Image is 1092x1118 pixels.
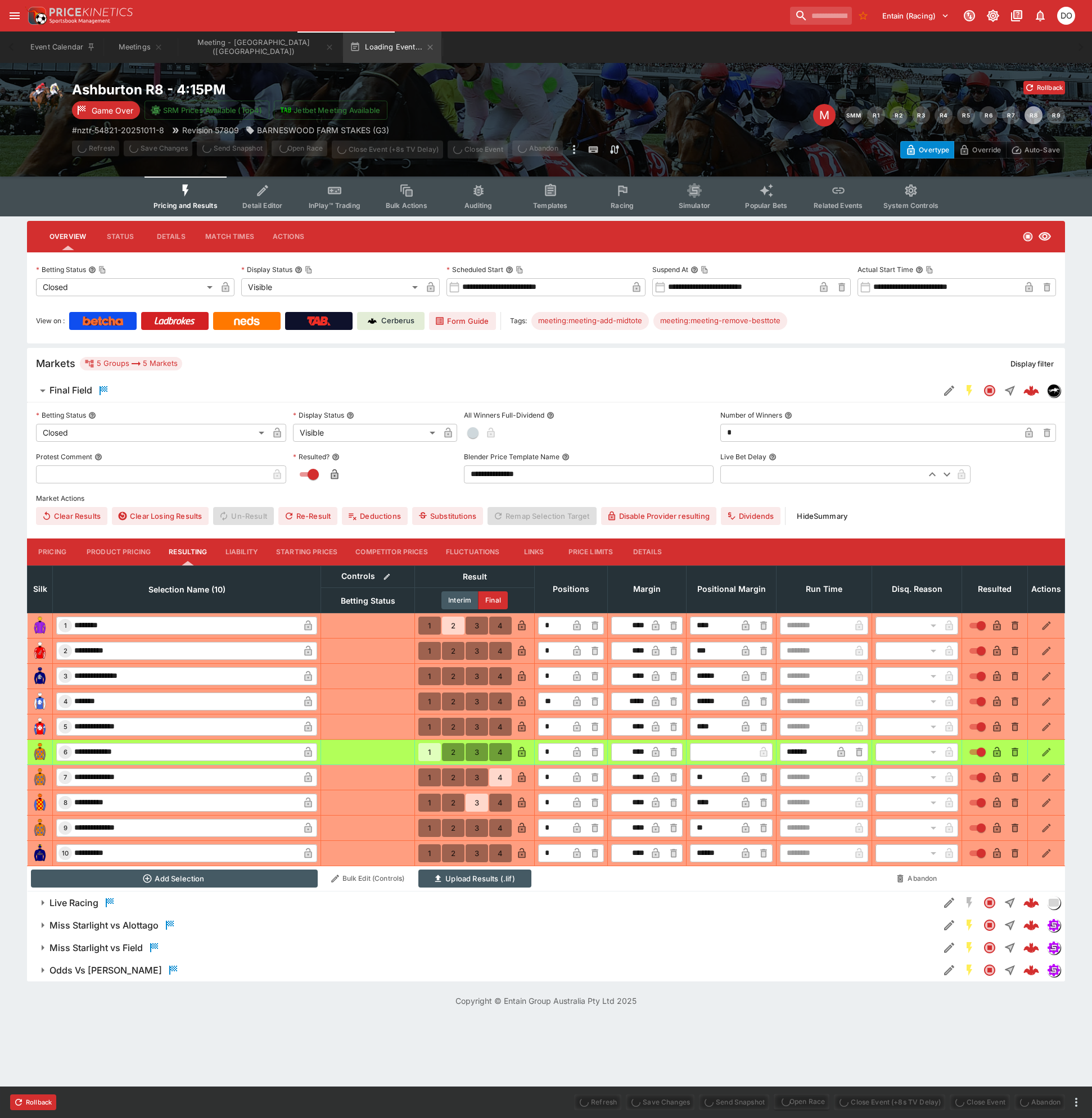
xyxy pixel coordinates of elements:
button: SGM Enabled [959,938,980,958]
span: Templates [533,201,567,210]
button: Pricing [27,538,78,565]
svg: Visible [1038,230,1052,243]
button: Clear Losing Results [112,507,209,525]
button: Miss Starlight vs Field [27,936,939,959]
button: Bulk edit [380,569,394,584]
button: Override [954,141,1006,159]
span: System Controls [883,201,938,210]
p: Display Status [293,410,344,420]
button: 4 [489,768,512,786]
img: PriceKinetics Logo [25,4,47,27]
img: runner 5 [31,718,49,736]
button: Meetings [105,31,177,63]
button: 4 [489,718,512,736]
button: Live Bet Delay [769,453,777,461]
div: simulator [1047,963,1061,977]
div: Start From [900,141,1065,159]
button: Liability [216,538,267,565]
button: 3 [466,617,488,635]
p: Live Bet Delay [720,452,766,461]
button: 3 [466,692,488,710]
button: 1 [418,844,441,862]
button: 1 [418,642,441,660]
div: Visible [293,424,439,442]
button: Select Tenant [876,7,956,25]
span: Selection Name (10) [136,583,238,596]
p: Actual Start Time [858,265,913,274]
div: split button [774,1094,829,1110]
span: Pricing and Results [154,201,218,210]
button: Final Field [27,379,939,402]
button: HideSummary [790,507,854,525]
button: Upload Results (.lif) [418,870,531,888]
p: All Winners Full-Dividend [464,410,544,420]
img: jetbet-logo.svg [280,105,291,116]
p: Overtype [919,144,949,156]
button: 2 [442,844,464,862]
p: Override [972,144,1001,156]
span: Un-Result [213,507,273,525]
button: Rollback [10,1094,56,1110]
button: Straight [1000,960,1020,980]
button: Actual Start TimeCopy To Clipboard [915,266,923,274]
button: SGM Enabled [959,381,980,401]
span: Detail Editor [242,201,282,210]
div: Event type filters [145,176,947,216]
button: R9 [1047,106,1065,124]
img: runner 7 [31,768,49,786]
span: 3 [61,672,70,680]
h6: Live Racing [49,897,98,909]
span: 10 [60,849,71,857]
button: Blender Price Template Name [562,453,570,461]
button: Substitutions [412,507,483,525]
button: Display filter [1004,355,1061,373]
img: Betcha [83,316,123,325]
th: Margin [608,565,687,613]
img: runner 10 [31,844,49,862]
img: PriceKinetics [49,8,133,16]
a: Cerberus [357,312,425,330]
svg: Closed [983,896,996,909]
button: Display Status [346,411,354,419]
div: a61fc065-a75a-460a-b057-05c6997bb5eb [1023,917,1039,933]
svg: Closed [983,384,996,397]
span: 7 [61,773,69,781]
p: Copy To Clipboard [72,124,164,136]
img: runner 1 [31,617,49,635]
button: 2 [442,743,464,761]
span: 4 [61,698,70,705]
a: a61fc065-a75a-460a-b057-05c6997bb5eb [1020,914,1043,936]
button: 2 [442,718,464,736]
img: horse_racing.png [27,81,63,117]
p: BARNESWOOD FARM STAKES (G3) [257,124,389,136]
button: 1 [418,617,441,635]
div: BARNESWOOD FARM STAKES (G3) [246,124,389,136]
h6: Miss Starlight vs Field [49,942,143,954]
th: Positions [535,565,608,613]
button: Copy To Clipboard [305,266,313,274]
th: Silk [28,565,53,613]
button: R7 [1002,106,1020,124]
button: 3 [466,768,488,786]
th: Positional Margin [687,565,777,613]
button: 4 [489,692,512,710]
button: Price Limits [559,538,622,565]
button: Product Pricing [78,538,160,565]
button: SMM [845,106,863,124]
button: R2 [890,106,908,124]
button: Deductions [342,507,408,525]
img: nztr [1048,384,1060,397]
p: Game Over [92,105,133,116]
svg: Closed [983,918,996,932]
button: Edit Detail [939,960,959,980]
button: Add Selection [31,870,318,888]
img: logo-cerberus--red.svg [1023,383,1039,399]
img: runner 9 [31,819,49,837]
button: Closed [980,381,1000,401]
button: Dividends [721,507,780,525]
button: No Bookmarks [854,7,872,25]
span: Popular Bets [745,201,787,210]
button: more [1070,1096,1083,1109]
button: Toggle light/dark mode [983,6,1003,26]
th: Controls [321,565,415,587]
